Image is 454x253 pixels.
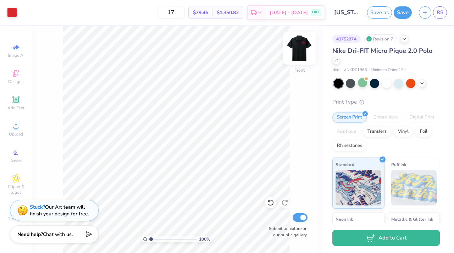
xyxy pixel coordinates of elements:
input: – – [157,6,185,19]
div: Screen Print [332,112,367,123]
div: Transfers [363,126,391,137]
span: Nike Dri-FIT Micro Pique 2.0 Polo [332,46,432,55]
div: Print Type [332,98,440,106]
span: Puff Ink [391,161,406,168]
button: Save [394,6,412,19]
span: Metallic & Glitter Ink [391,215,433,223]
span: $1,350.82 [217,9,239,16]
div: Foil [415,126,432,137]
div: Front [294,67,305,73]
span: Chat with us. [43,231,73,238]
span: Upload [9,131,23,137]
span: Decorate [7,216,24,221]
span: 100 % [199,236,210,242]
strong: Stuck? [30,204,45,210]
div: # 375287A [332,34,361,43]
span: Image AI [8,53,24,58]
span: Nike [332,67,340,73]
a: RS [433,6,447,19]
span: Designs [8,79,24,84]
div: Revision 7 [364,34,397,43]
span: Neon Ink [336,215,353,223]
span: Clipart & logos [4,184,28,195]
img: Front [285,34,314,62]
div: Our Art team will finish your design for free. [30,204,89,217]
span: Greek [11,158,22,163]
button: Save as [367,6,392,19]
strong: Need help? [17,231,43,238]
span: FREE [312,10,320,15]
span: Standard [336,161,354,168]
input: Untitled Design [329,5,364,20]
label: Submit to feature on our public gallery. [265,225,308,238]
span: $79.46 [193,9,208,16]
div: Vinyl [393,126,413,137]
span: Add Text [7,105,24,111]
div: Applique [332,126,361,137]
div: Rhinestones [332,141,367,151]
button: Add to Cart [332,230,440,246]
span: # NKDC1963 [344,67,367,73]
span: RS [437,9,443,17]
div: Embroidery [369,112,403,123]
img: Puff Ink [391,170,437,205]
img: Standard [336,170,381,205]
span: [DATE] - [DATE] [270,9,308,16]
span: Minimum Order: 12 + [371,67,406,73]
div: Digital Print [405,112,439,123]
